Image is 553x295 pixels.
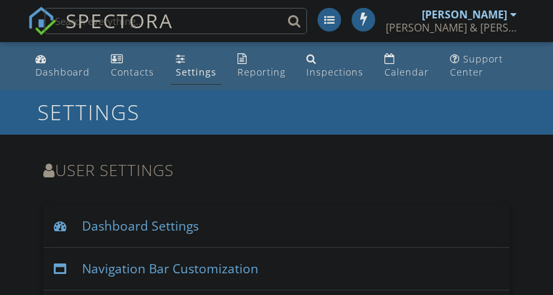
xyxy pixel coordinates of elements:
[43,205,510,248] div: Dashboard Settings
[28,7,56,35] img: The Best Home Inspection Software - Spectora
[237,66,285,78] div: Reporting
[386,21,517,34] div: Bryan & Bryan Inspections
[301,47,369,85] a: Inspections
[450,53,503,78] div: Support Center
[45,8,307,34] input: Search everything...
[35,66,90,78] div: Dashboard
[379,47,434,85] a: Calendar
[106,47,160,85] a: Contacts
[232,47,291,85] a: Reporting
[28,18,173,45] a: SPECTORA
[37,101,516,124] h1: Settings
[43,161,510,179] h3: User Settings
[43,248,510,290] div: Navigation Bar Customization
[384,66,429,78] div: Calendar
[422,8,507,21] div: [PERSON_NAME]
[111,66,154,78] div: Contacts
[171,47,222,85] a: Settings
[306,66,363,78] div: Inspections
[176,66,216,78] div: Settings
[30,47,95,85] a: Dashboard
[445,47,523,85] a: Support Center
